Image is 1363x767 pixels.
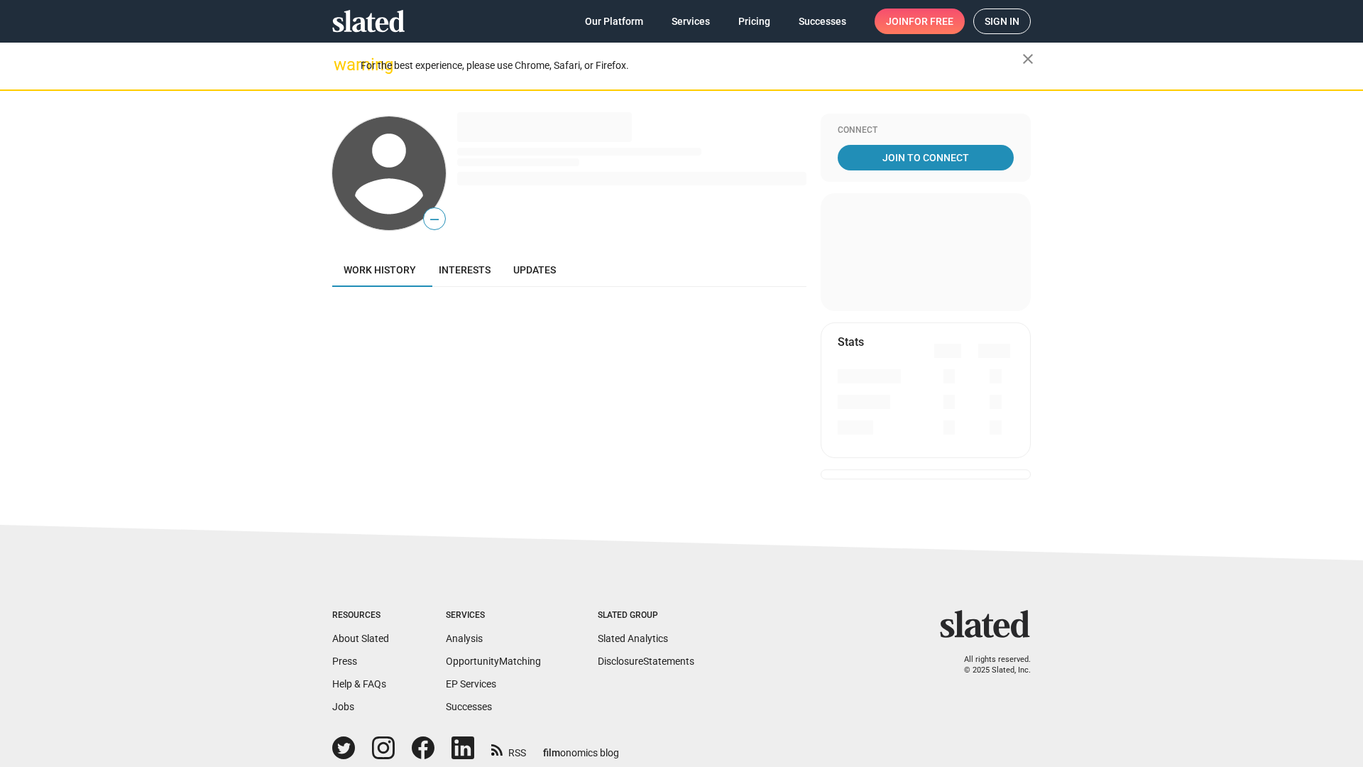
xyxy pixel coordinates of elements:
div: Resources [332,610,389,621]
span: Services [672,9,710,34]
mat-card-title: Stats [838,334,864,349]
span: Our Platform [585,9,643,34]
a: OpportunityMatching [446,656,541,667]
span: Join To Connect [841,145,1011,170]
mat-icon: close [1019,50,1036,67]
span: — [424,210,445,229]
a: Slated Analytics [598,633,668,644]
mat-icon: warning [334,56,351,73]
span: Join [886,9,953,34]
a: Pricing [727,9,782,34]
a: Join To Connect [838,145,1014,170]
a: RSS [491,738,526,760]
div: For the best experience, please use Chrome, Safari, or Firefox. [361,56,1022,75]
a: Sign in [973,9,1031,34]
a: Successes [446,701,492,712]
p: All rights reserved. © 2025 Slated, Inc. [949,655,1031,675]
a: Work history [332,253,427,287]
span: Updates [513,264,556,276]
span: film [543,747,560,758]
span: Sign in [985,9,1019,33]
a: Successes [787,9,858,34]
a: Analysis [446,633,483,644]
span: Successes [799,9,846,34]
a: Services [660,9,721,34]
a: Help & FAQs [332,678,386,690]
a: filmonomics blog [543,735,619,760]
span: Pricing [738,9,770,34]
div: Slated Group [598,610,694,621]
a: DisclosureStatements [598,656,694,667]
span: Interests [439,264,491,276]
a: Our Platform [574,9,655,34]
a: Updates [502,253,567,287]
a: Joinfor free [875,9,965,34]
span: for free [909,9,953,34]
a: About Slated [332,633,389,644]
span: Work history [344,264,416,276]
a: Jobs [332,701,354,712]
a: Interests [427,253,502,287]
div: Services [446,610,541,621]
a: Press [332,656,357,667]
a: EP Services [446,678,496,690]
div: Connect [838,125,1014,136]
